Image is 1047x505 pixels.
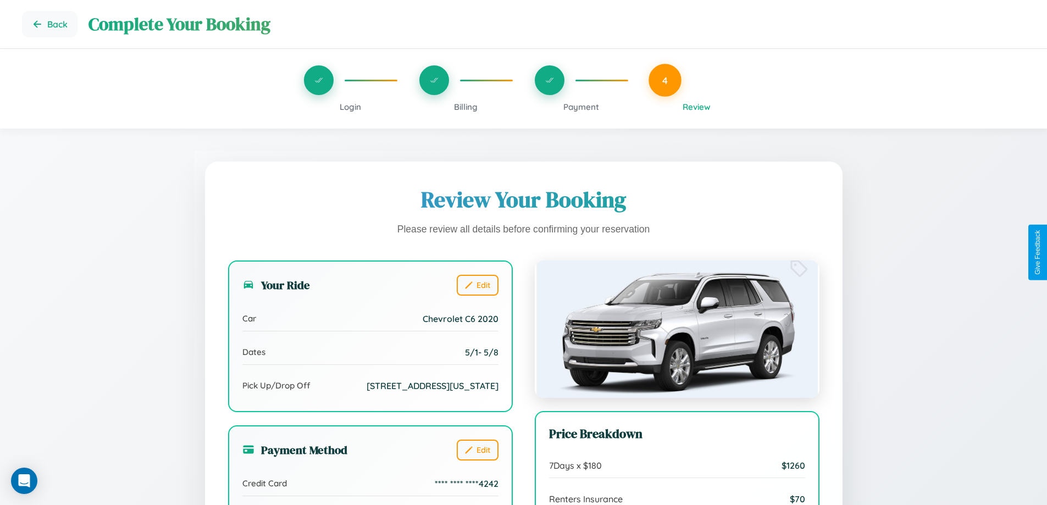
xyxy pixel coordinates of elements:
[367,380,498,391] span: [STREET_ADDRESS][US_STATE]
[242,478,287,489] span: Credit Card
[782,460,805,471] span: $ 1260
[662,74,668,86] span: 4
[563,102,599,112] span: Payment
[683,102,711,112] span: Review
[465,347,498,358] span: 5 / 1 - 5 / 8
[549,493,623,504] span: Renters Insurance
[242,347,265,357] span: Dates
[549,425,805,442] h3: Price Breakdown
[454,102,478,112] span: Billing
[340,102,361,112] span: Login
[457,440,498,460] button: Edit
[423,313,498,324] span: Chevrolet C6 2020
[535,260,819,398] img: Chevrolet C6
[549,460,602,471] span: 7 Days x $ 180
[228,221,819,238] p: Please review all details before confirming your reservation
[22,11,77,37] button: Go back
[11,468,37,494] div: Open Intercom Messenger
[790,493,805,504] span: $ 70
[1034,230,1042,275] div: Give Feedback
[228,185,819,214] h1: Review Your Booking
[457,275,498,296] button: Edit
[88,12,1025,36] h1: Complete Your Booking
[242,313,256,324] span: Car
[242,442,347,458] h3: Payment Method
[242,277,310,293] h3: Your Ride
[242,380,311,391] span: Pick Up/Drop Off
